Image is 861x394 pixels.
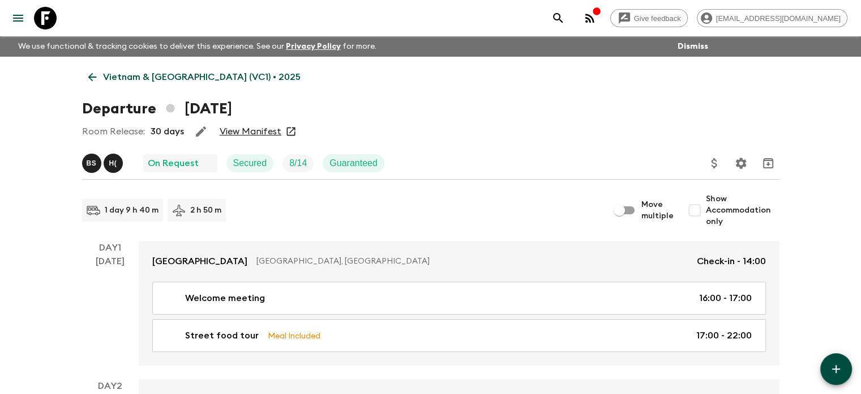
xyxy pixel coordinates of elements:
[185,291,265,305] p: Welcome meeting
[697,9,847,27] div: [EMAIL_ADDRESS][DOMAIN_NAME]
[7,7,29,29] button: menu
[82,241,139,255] p: Day 1
[82,157,125,166] span: Bo Sowath, Hai (Le Mai) Nhat
[190,205,221,216] p: 2 h 50 m
[706,193,779,227] span: Show Accommodation only
[82,125,145,138] p: Room Release:
[703,152,726,175] button: Update Price, Early Bird Discount and Costs
[697,255,766,268] p: Check-in - 14:00
[148,156,199,170] p: On Request
[710,14,847,23] span: [EMAIL_ADDRESS][DOMAIN_NAME]
[699,291,752,305] p: 16:00 - 17:00
[105,205,159,216] p: 1 day 9 h 40 m
[152,319,766,352] a: Street food tourMeal Included17:00 - 22:00
[152,255,247,268] p: [GEOGRAPHIC_DATA]
[151,125,184,138] p: 30 days
[82,66,307,88] a: Vietnam & [GEOGRAPHIC_DATA] (VC1) • 2025
[268,329,320,342] p: Meal Included
[96,255,125,366] div: [DATE]
[233,156,267,170] p: Secured
[289,156,307,170] p: 8 / 14
[641,199,674,222] span: Move multiple
[220,126,281,137] a: View Manifest
[286,43,341,50] a: Privacy Policy
[329,156,378,170] p: Guaranteed
[109,159,117,168] p: H (
[82,379,139,393] p: Day 2
[87,159,97,168] p: B S
[256,256,688,267] p: [GEOGRAPHIC_DATA], [GEOGRAPHIC_DATA]
[103,70,301,84] p: Vietnam & [GEOGRAPHIC_DATA] (VC1) • 2025
[226,154,274,172] div: Secured
[547,7,569,29] button: search adventures
[675,39,711,54] button: Dismiss
[139,241,779,282] a: [GEOGRAPHIC_DATA][GEOGRAPHIC_DATA], [GEOGRAPHIC_DATA]Check-in - 14:00
[696,329,752,342] p: 17:00 - 22:00
[730,152,752,175] button: Settings
[14,36,381,57] p: We use functional & tracking cookies to deliver this experience. See our for more.
[282,154,314,172] div: Trip Fill
[82,98,232,120] h1: Departure [DATE]
[610,9,688,27] a: Give feedback
[152,282,766,315] a: Welcome meeting16:00 - 17:00
[757,152,779,175] button: Archive (Completed, Cancelled or Unsynced Departures only)
[185,329,259,342] p: Street food tour
[628,14,687,23] span: Give feedback
[82,154,125,173] button: BSH(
